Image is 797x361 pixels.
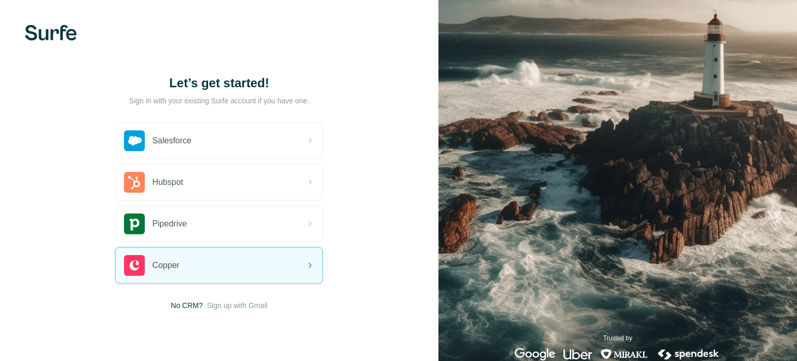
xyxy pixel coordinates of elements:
img: google's logo [515,348,555,360]
h1: Let’s get started! [115,75,323,91]
p: Trusted by [603,333,632,343]
span: Salesforce [152,135,191,147]
img: pipedrive's logo [124,213,145,234]
img: salesforce's logo [124,130,145,151]
img: hubspot's logo [124,172,145,193]
img: copper's logo [124,255,145,276]
p: Sign in with your existing Surfe account if you have one. [129,96,309,106]
img: mirakl's logo [600,348,648,360]
img: Surfe's logo [25,25,77,41]
span: Copper [152,259,179,272]
span: Hubspot [152,176,183,189]
img: spendesk's logo [656,348,721,360]
span: No CRM? [171,300,202,311]
button: Sign up with Gmail [207,300,268,311]
span: Pipedrive [152,218,187,230]
img: uber's logo [564,348,592,360]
